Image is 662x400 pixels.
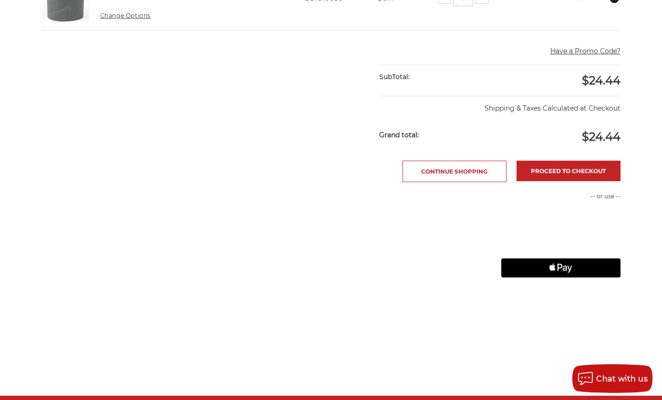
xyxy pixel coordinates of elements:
[100,12,151,19] a: Change Options
[582,130,621,144] span: $24.44
[379,131,419,139] strong: Grand total:
[517,161,621,181] a: Proceed to checkout
[572,364,652,393] button: Chat with us
[501,192,621,201] p: -- or use --
[501,211,621,230] iframe: PayPal-paypal
[596,374,648,383] span: Chat with us
[501,235,621,254] iframe: PayPal-paylater
[379,96,620,113] p: Shipping & Taxes Calculated at Checkout
[403,161,507,182] a: Continue Shopping
[582,73,621,87] span: $24.44
[550,46,621,56] button: Have a Promo Code?
[379,65,500,89] div: SubTotal:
